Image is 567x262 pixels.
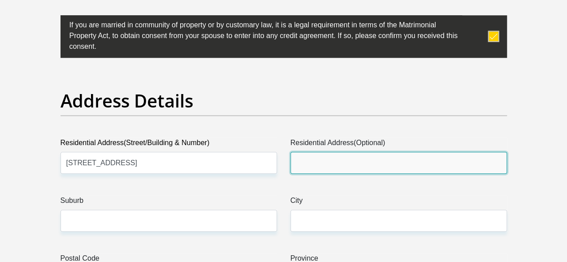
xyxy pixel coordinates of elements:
label: Residential Address(Street/Building & Number) [61,137,277,152]
label: Residential Address(Optional) [290,137,507,152]
label: City [290,195,507,210]
label: Suburb [61,195,277,210]
label: If you are married in community of property or by customary law, it is a legal requirement in ter... [61,15,462,54]
input: Address line 2 (Optional) [290,152,507,174]
h2: Address Details [61,90,507,112]
input: Valid residential address [61,152,277,174]
input: City [290,210,507,232]
input: Suburb [61,210,277,232]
